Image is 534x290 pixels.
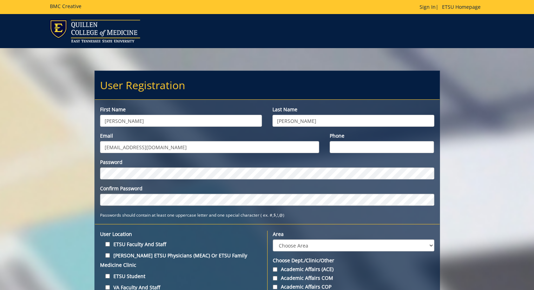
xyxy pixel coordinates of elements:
h5: BMC Creative [50,4,81,9]
label: ETSU Faculty and Staff [100,239,262,249]
label: Last name [272,106,434,113]
img: ETSU logo [50,20,140,42]
label: Academic Affairs COM [273,275,434,282]
label: Phone [330,132,434,139]
p: | [420,4,484,11]
label: Confirm Password [100,185,434,192]
label: Academic Affairs (ACE) [273,266,434,273]
label: User location [100,231,262,238]
label: ETSU Student [100,271,262,281]
a: Sign In [420,4,436,10]
label: Area [273,231,434,238]
label: Password [100,159,434,166]
label: Choose Dept./Clinic/Other [273,257,434,264]
small: Passwords should contain at least one uppercase letter and one special character ( ex. #,$,!,@) [100,212,284,218]
label: Email [100,132,319,139]
label: First name [100,106,262,113]
label: [PERSON_NAME] ETSU Physicians (MEAC) or ETSU Family Medicine Clinic [100,251,262,270]
h2: User Registration [95,71,440,99]
a: ETSU Homepage [439,4,484,10]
